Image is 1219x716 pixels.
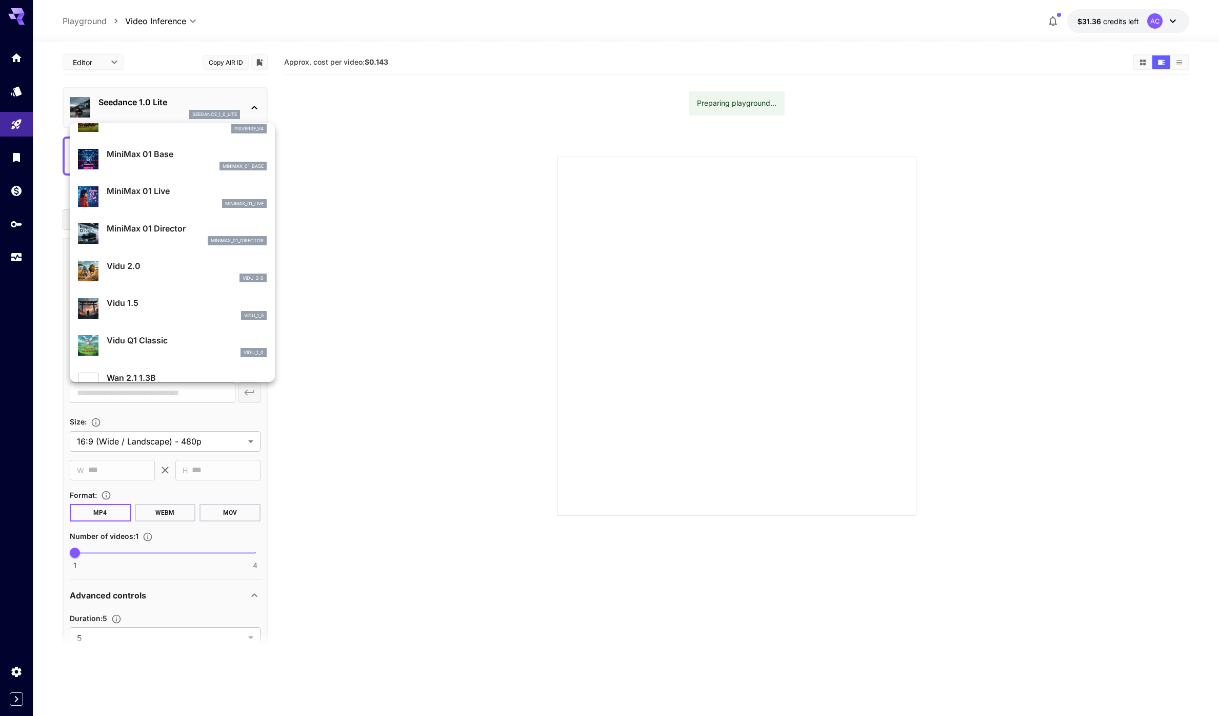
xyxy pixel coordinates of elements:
div: Wan 2.1 1.3B [78,367,267,399]
div: MiniMax 01 Baseminimax_01_base [78,144,267,175]
p: Vidu Q1 Classic [107,334,267,346]
div: Vidu Q1 Classicvidu_1_0 [78,330,267,361]
div: Vidu 2.0vidu_2_0 [78,256,267,287]
p: vidu_1_5 [244,312,264,319]
div: MiniMax 01 Directorminimax_01_director [78,218,267,249]
p: vidu_1_0 [244,349,264,356]
p: Vidu 2.0 [107,260,267,272]
p: Vidu 1.5 [107,297,267,309]
p: MiniMax 01 Base [107,148,267,160]
p: minimax_01_director [211,237,264,244]
p: pixverse_v4 [234,125,264,132]
p: minimax_01_base [223,163,264,170]
p: MiniMax 01 Live [107,185,267,197]
p: MiniMax 01 Director [107,222,267,235]
p: vidu_2_0 [243,275,264,282]
p: Wan 2.1 1.3B [107,372,267,384]
p: minimax_01_live [225,200,264,207]
div: MiniMax 01 Liveminimax_01_live [78,181,267,212]
div: Vidu 1.5vidu_1_5 [78,293,267,324]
